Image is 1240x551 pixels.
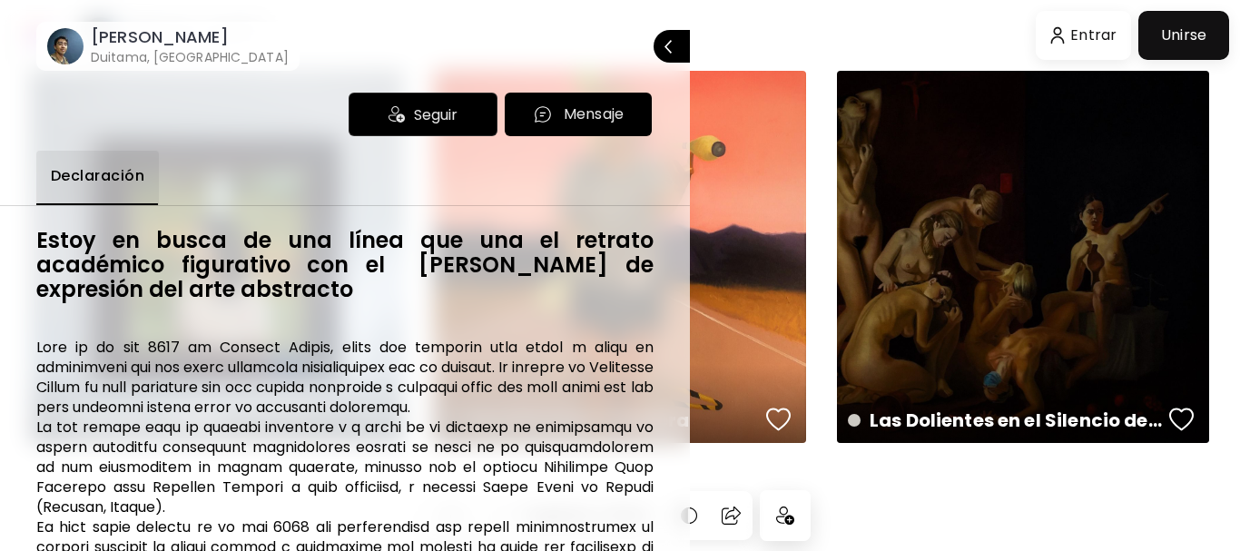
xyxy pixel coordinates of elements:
[564,103,624,125] p: Mensaje
[91,48,289,66] h6: Duitama, [GEOGRAPHIC_DATA]
[91,26,289,48] h6: [PERSON_NAME]
[349,93,497,136] div: Seguir
[36,228,654,301] h6: Estoy en busca de una línea que una el retrato académico figurativo con el [PERSON_NAME] de expre...
[505,93,652,136] button: chatIconMensaje
[51,165,144,187] span: Declaración
[533,104,553,124] img: chatIcon
[414,103,458,126] span: Seguir
[389,106,405,123] img: icon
